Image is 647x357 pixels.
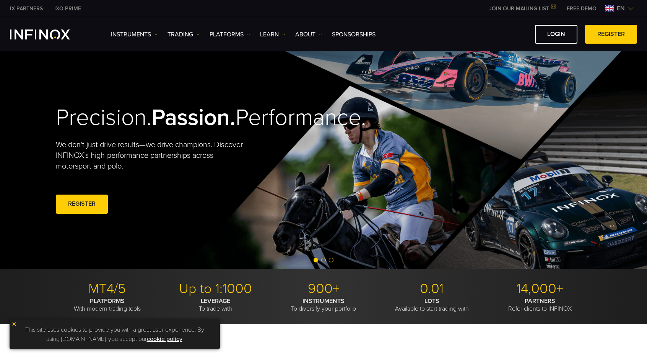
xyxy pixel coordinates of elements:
[56,104,297,132] h2: Precision. Performance.
[164,297,267,313] p: To trade with
[295,30,322,39] a: ABOUT
[147,335,182,343] a: cookie policy
[535,25,577,44] a: LOGIN
[424,297,439,305] strong: LOTS
[56,139,249,172] p: We don't just drive results—we drive champions. Discover INFINOX’s high-performance partnerships ...
[167,30,200,39] a: TRADING
[13,323,216,346] p: This site uses cookies to provide you with a great user experience. By using [DOMAIN_NAME], you a...
[614,4,628,13] span: en
[561,5,602,13] a: INFINOX MENU
[489,280,591,297] p: 14,000+
[489,297,591,313] p: Refer clients to INFINOX
[525,297,555,305] strong: PARTNERS
[329,258,333,262] span: Go to slide 3
[321,258,326,262] span: Go to slide 2
[111,30,158,39] a: Instruments
[56,280,158,297] p: MT4/5
[272,280,375,297] p: 900+
[4,5,49,13] a: INFINOX
[10,29,88,39] a: INFINOX Logo
[272,297,375,313] p: To diversify your portfolio
[314,258,318,262] span: Go to slide 1
[11,321,17,327] img: yellow close icon
[260,30,286,39] a: Learn
[332,30,376,39] a: SPONSORSHIPS
[56,297,158,313] p: With modern trading tools
[380,297,483,313] p: Available to start trading with
[302,297,345,305] strong: INSTRUMENTS
[201,297,230,305] strong: LEVERAGE
[151,104,236,131] strong: Passion.
[380,280,483,297] p: 0.01
[210,30,250,39] a: PLATFORMS
[164,280,267,297] p: Up to 1:1000
[585,25,637,44] a: REGISTER
[90,297,125,305] strong: PLATFORMS
[56,195,108,213] a: REGISTER
[49,5,87,13] a: INFINOX
[483,5,561,12] a: JOIN OUR MAILING LIST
